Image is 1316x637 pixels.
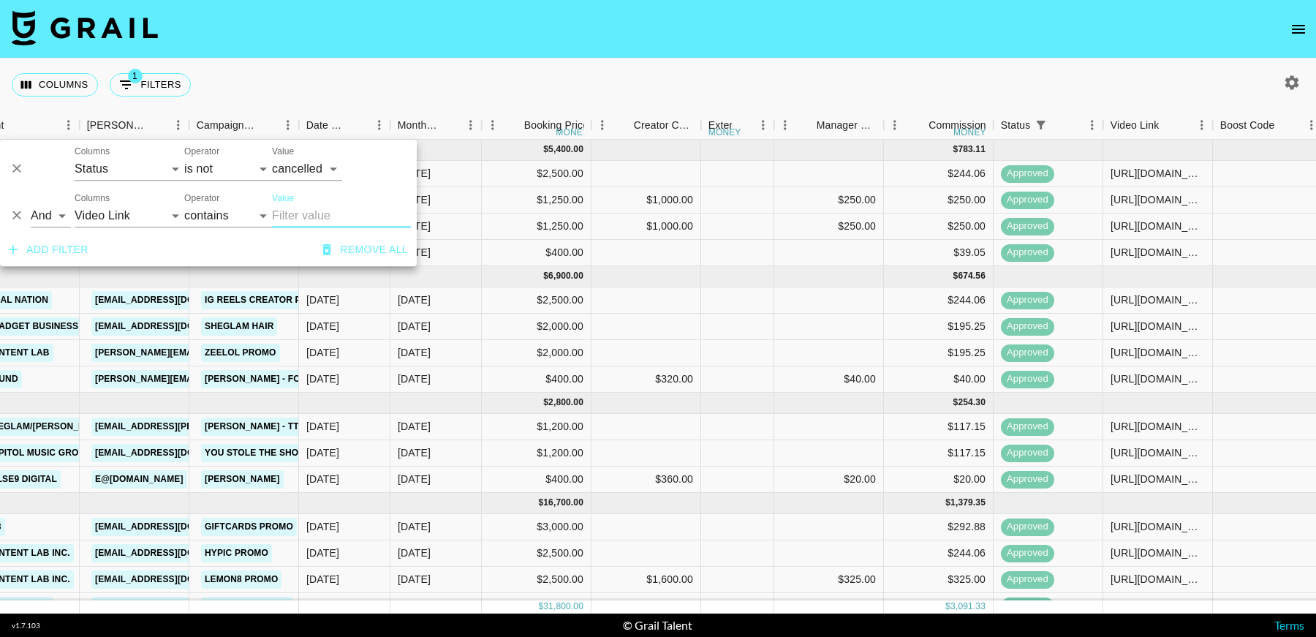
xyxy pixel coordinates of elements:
a: Terms [1274,618,1304,632]
div: $1,600.00 [646,572,693,587]
div: 29/08/2025 [306,598,339,613]
div: 29/08/2025 [306,472,339,486]
div: $2,500.00 [482,540,591,567]
div: https://www.tiktok.com/@bbykevv_/video/7547014582280178975?lang=en [1111,598,1205,613]
label: Value [272,192,294,204]
div: $1,000.00 [646,219,693,233]
div: 29/08/2025 [306,546,339,560]
div: money [708,128,741,137]
a: [EMAIL_ADDRESS][PERSON_NAME][DOMAIN_NAME] [91,418,330,436]
div: $325.00 [838,572,876,587]
div: Booker [80,111,189,140]
button: Add filter [3,236,94,263]
div: © Grail Talent [623,618,692,633]
div: 13/08/2025 [306,519,339,534]
button: Sort [439,115,460,135]
div: $1,250.00 [482,187,591,214]
a: [EMAIL_ADDRESS][DOMAIN_NAME] [91,544,255,562]
span: approved [1001,520,1054,534]
button: Menu [167,114,189,136]
label: Operator [184,145,219,157]
button: Sort [4,115,24,135]
button: Menu [58,114,80,136]
div: Booking Price [524,111,589,140]
div: Month Due [398,111,439,140]
input: Filter value [272,204,411,227]
button: Menu [482,114,504,136]
div: Boost Code [1220,111,1275,140]
a: [PERSON_NAME][EMAIL_ADDRESS][DOMAIN_NAME] [91,370,330,388]
div: 21/03/2025 [306,319,339,333]
div: Date Created [306,111,348,140]
div: $ [538,600,543,613]
div: 22/06/2025 [306,419,339,434]
button: open drawer [1284,15,1313,44]
div: $1,200.00 [482,414,591,440]
button: Sort [1274,115,1295,135]
button: Sort [1159,115,1179,135]
button: Show filters [1030,115,1051,135]
div: $250.00 [838,192,876,207]
div: $39.05 [884,240,994,266]
div: $ [543,270,548,282]
div: 674.56 [958,270,986,282]
button: Menu [752,114,774,136]
span: approved [1001,346,1054,360]
div: $195.25 [884,314,994,340]
div: $ [543,143,548,156]
div: $ [945,497,950,509]
div: 03/07/2025 [306,372,339,386]
a: [EMAIL_ADDRESS][DOMAIN_NAME] [91,444,255,462]
div: Aug '25 [398,419,431,434]
div: Jul '25 [398,319,431,333]
span: approved [1001,293,1054,307]
a: e@[DOMAIN_NAME] [91,470,187,489]
a: [EMAIL_ADDRESS][DOMAIN_NAME] [91,317,255,336]
a: Lemon8 Promo [201,570,281,589]
div: $195.25 [884,340,994,366]
div: money [953,128,986,137]
span: approved [1001,167,1054,181]
div: Jul '25 [398,293,431,307]
div: Jul '25 [398,372,431,386]
div: $244.06 [884,540,994,567]
div: 254.30 [958,396,986,409]
div: Aug '25 [398,445,431,460]
span: approved [1001,546,1054,560]
div: Sep '25 [398,519,431,534]
div: 02/08/2025 [306,445,339,460]
button: Menu [460,114,482,136]
button: Show filters [110,73,191,97]
button: Sort [613,115,634,135]
span: approved [1001,193,1054,207]
div: $ [953,143,958,156]
div: $ [953,270,958,282]
div: $1,000.00 [646,192,693,207]
span: approved [1001,320,1054,333]
button: Select columns [12,73,98,97]
div: $1,200.00 [482,440,591,467]
button: Sort [348,115,368,135]
div: Video Link [1111,111,1160,140]
div: 5,400.00 [548,143,583,156]
div: $3,000.00 [482,514,591,540]
div: Sep '25 [398,546,431,560]
button: Menu [591,114,613,136]
a: [PERSON_NAME] - TT + IG [201,418,322,436]
div: $20.00 [884,467,994,493]
span: 1 [128,69,143,83]
button: Sort [504,115,524,135]
span: approved [1001,599,1054,613]
button: Sort [908,115,929,135]
div: 1,379.35 [950,497,986,509]
button: Delete [6,158,28,180]
a: IG Reels Creator Program - July [201,291,375,309]
div: Video Link [1103,111,1213,140]
div: 3,091.33 [950,600,986,613]
div: 28/07/2025 [306,572,339,587]
div: $2,500.00 [482,161,591,187]
button: Menu [884,114,906,136]
div: Creator Commmission Override [634,111,694,140]
a: Hypic Promo [201,544,272,562]
div: Status [994,111,1103,140]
